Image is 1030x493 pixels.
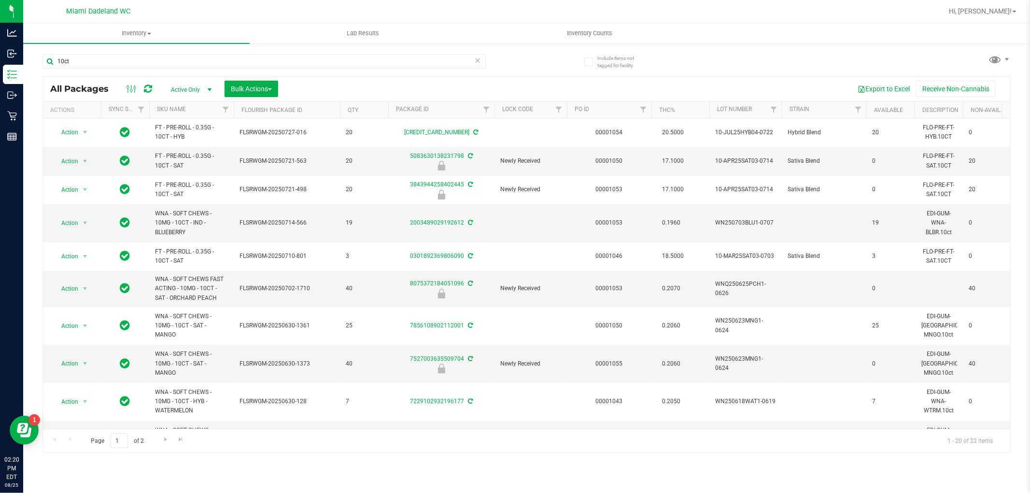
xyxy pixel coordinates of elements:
[466,398,473,405] span: Sync from Compliance System
[554,29,625,38] span: Inventory Counts
[67,7,131,15] span: Miami Dadeland WC
[596,360,623,367] a: 00001055
[479,101,494,118] a: Filter
[155,152,228,170] span: FT - PRE-ROLL - 0.35G - 10CT - SAT
[969,218,1005,227] span: 0
[155,123,228,141] span: FT - PRE-ROLL - 0.35G - 10CT - HYB
[410,280,464,287] a: 8075372184051096
[596,157,623,164] a: 00001050
[850,101,866,118] a: Filter
[240,252,334,261] span: FLSRWGM-20250710-801
[410,355,464,362] a: 7527003635509704
[500,284,561,293] span: Newly Received
[466,219,473,226] span: Sync from Compliance System
[53,183,79,197] span: Action
[120,216,130,229] span: In Sync
[79,126,91,139] span: select
[788,128,861,137] span: Hybrid Blend
[596,186,623,193] a: 00001053
[79,250,91,263] span: select
[657,154,689,168] span: 17.1000
[241,107,302,113] a: Flourish Package ID
[120,282,130,295] span: In Sync
[920,151,957,171] div: FLO-PRE-FT-SAT.10CT
[155,275,228,303] span: WNA - SOFT CHEWS FAST ACTING - 10MG - 10CT - SAT - ORCHARD PEACH
[7,111,17,121] inline-svg: Retail
[7,70,17,79] inline-svg: Inventory
[466,280,473,287] span: Sync from Compliance System
[596,129,623,136] a: 00001054
[53,319,79,333] span: Action
[851,81,916,97] button: Export to Excel
[410,219,464,226] a: 2003489029192612
[551,101,567,118] a: Filter
[969,156,1005,166] span: 20
[346,321,382,330] span: 25
[346,128,382,137] span: 20
[715,185,776,194] span: 10-APR25SAT03-0714
[971,107,1014,113] a: Non-Available
[120,394,130,408] span: In Sync
[657,216,685,230] span: 0.1960
[872,156,909,166] span: 0
[79,319,91,333] span: select
[657,357,685,371] span: 0.2060
[120,319,130,332] span: In Sync
[53,155,79,168] span: Action
[657,394,685,408] span: 0.2050
[715,252,776,261] span: 10-MAR25SAT03-0703
[155,350,228,378] span: WNA - SOFT CHEWS - 10MG - 10CT - SAT - MANGO
[715,280,776,298] span: WNQ250625PCH1-0626
[240,218,334,227] span: FLSRWGM-20250714-566
[922,107,959,113] a: Description
[240,156,334,166] span: FLSRWGM-20250721-563
[715,316,776,335] span: WN250623MNG1-0624
[346,185,382,194] span: 20
[872,252,909,261] span: 3
[872,321,909,330] span: 25
[50,107,97,113] div: Actions
[466,322,473,329] span: Sync from Compliance System
[920,246,957,267] div: FLO-PRE-FT-SAT.10CT
[28,414,40,426] iframe: Resource center unread badge
[410,322,464,329] a: 7856108902112001
[657,183,689,197] span: 17.1000
[410,181,464,188] a: 3843944258402445
[133,101,149,118] a: Filter
[4,455,19,481] p: 02:20 PM EDT
[120,126,130,139] span: In Sync
[466,181,473,188] span: Sync from Compliance System
[790,106,809,113] a: Strain
[396,106,429,113] a: Package ID
[79,216,91,230] span: select
[155,312,228,340] span: WNA - SOFT CHEWS - 10MG - 10CT - SAT - MANGO
[79,155,91,168] span: select
[7,90,17,100] inline-svg: Outbound
[920,311,957,341] div: EDI-GUM-[GEOGRAPHIC_DATA]-MNGO.10ct
[502,106,533,113] a: Lock Code
[872,284,909,293] span: 0
[969,359,1005,368] span: 40
[53,395,79,408] span: Action
[387,289,496,298] div: Newly Received
[120,183,130,196] span: In Sync
[346,156,382,166] span: 20
[872,185,909,194] span: 0
[7,49,17,58] inline-svg: Inbound
[920,208,957,238] div: EDI-GUM-WNA-BLBR.10ct
[250,23,476,43] a: Lab Results
[225,81,278,97] button: Bulk Actions
[920,425,957,455] div: EDI-GUM-WNA-WTRM.10ct
[788,156,861,166] span: Sativa Blend
[596,253,623,259] a: 00001046
[410,398,464,405] a: 7229102932196177
[717,106,752,113] a: Lot Number
[218,101,234,118] a: Filter
[949,7,1012,15] span: Hi, [PERSON_NAME]!
[596,285,623,292] a: 00001053
[788,185,861,194] span: Sativa Blend
[155,209,228,237] span: WNA - SOFT CHEWS - 10MG - 10CT - IND - BLUEBERRY
[346,252,382,261] span: 3
[466,253,473,259] span: Sync from Compliance System
[240,321,334,330] span: FLSRWGM-20250630-1361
